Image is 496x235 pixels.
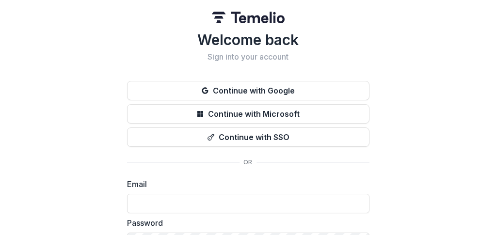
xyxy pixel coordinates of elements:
h2: Sign into your account [127,52,369,62]
label: Password [127,217,364,229]
label: Email [127,178,364,190]
button: Continue with Microsoft [127,104,369,124]
h1: Welcome back [127,31,369,48]
button: Continue with Google [127,81,369,100]
button: Continue with SSO [127,127,369,147]
img: Temelio [212,12,285,23]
